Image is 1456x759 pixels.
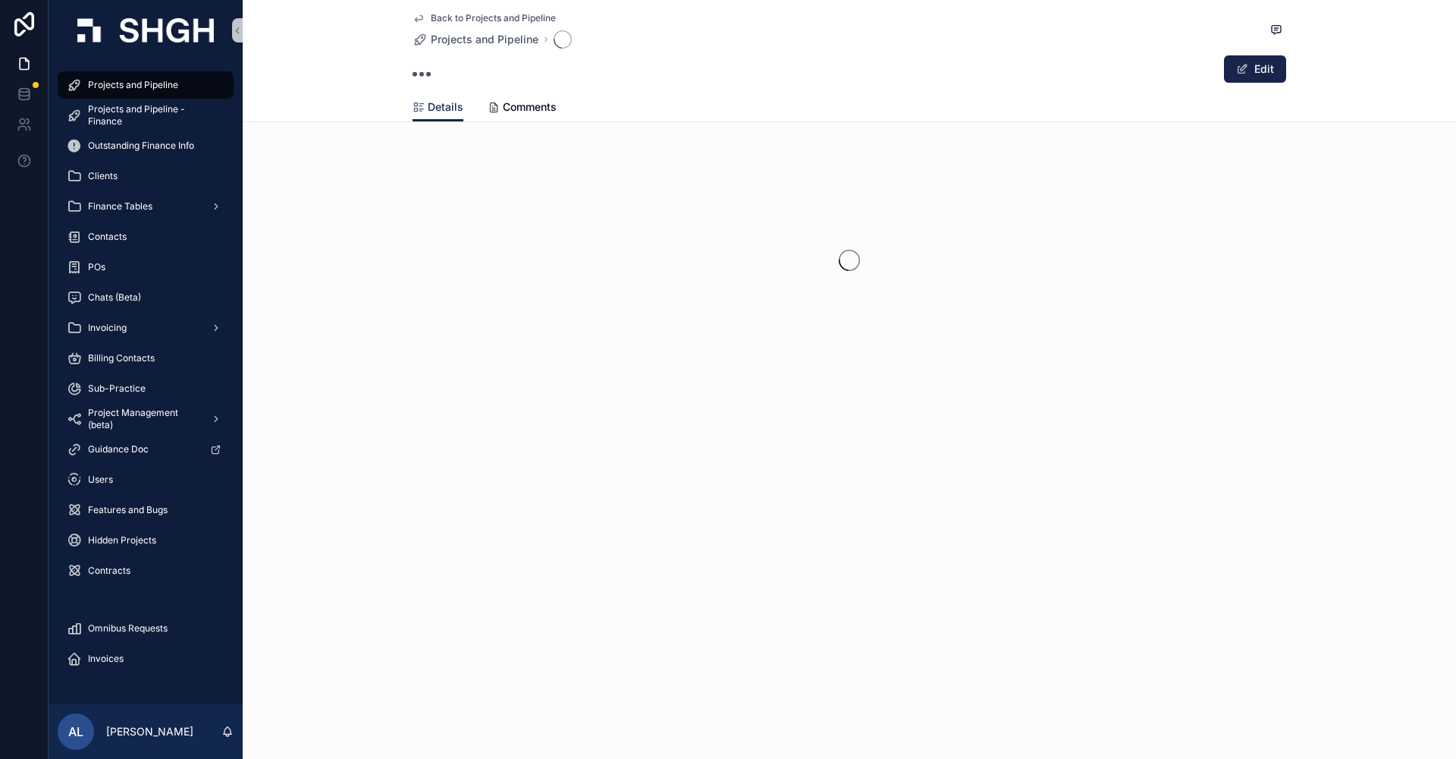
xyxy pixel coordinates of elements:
[106,724,193,739] p: [PERSON_NAME]
[88,504,168,516] span: Features and Bugs
[488,93,557,124] a: Comments
[88,79,178,91] span: Projects and Pipeline
[413,32,538,47] a: Projects and Pipeline
[58,375,234,402] a: Sub-Practice
[88,200,152,213] span: Finance Tables
[88,565,130,577] span: Contracts
[88,474,113,486] span: Users
[77,18,214,43] img: App logo
[58,615,234,642] a: Omnibus Requests
[88,407,199,431] span: Project Management (beta)
[88,140,194,152] span: Outstanding Finance Info
[431,32,538,47] span: Projects and Pipeline
[431,12,556,24] span: Back to Projects and Pipeline
[58,496,234,524] a: Features and Bugs
[58,132,234,159] a: Outstanding Finance Info
[88,170,118,182] span: Clients
[58,436,234,463] a: Guidance Doc
[88,534,156,546] span: Hidden Projects
[58,405,234,433] a: Project Management (beta)
[88,231,127,243] span: Contacts
[88,103,218,128] span: Projects and Pipeline - Finance
[1224,55,1286,83] button: Edit
[88,653,124,665] span: Invoices
[58,223,234,250] a: Contacts
[413,12,556,24] a: Back to Projects and Pipeline
[58,466,234,493] a: Users
[88,261,105,273] span: POs
[58,527,234,554] a: Hidden Projects
[58,345,234,372] a: Billing Contacts
[58,645,234,672] a: Invoices
[58,162,234,190] a: Clients
[58,314,234,342] a: Invoicing
[88,443,149,455] span: Guidance Doc
[428,99,463,115] span: Details
[413,93,463,122] a: Details
[88,291,141,304] span: Chats (Beta)
[58,71,234,99] a: Projects and Pipeline
[503,99,557,115] span: Comments
[88,622,168,635] span: Omnibus Requests
[58,102,234,129] a: Projects and Pipeline - Finance
[58,254,234,281] a: POs
[68,723,83,741] span: AL
[58,193,234,220] a: Finance Tables
[58,284,234,311] a: Chats (Beta)
[49,61,243,704] div: scrollable content
[88,383,146,395] span: Sub-Practice
[88,322,127,334] span: Invoicing
[58,557,234,584] a: Contracts
[88,352,155,364] span: Billing Contacts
